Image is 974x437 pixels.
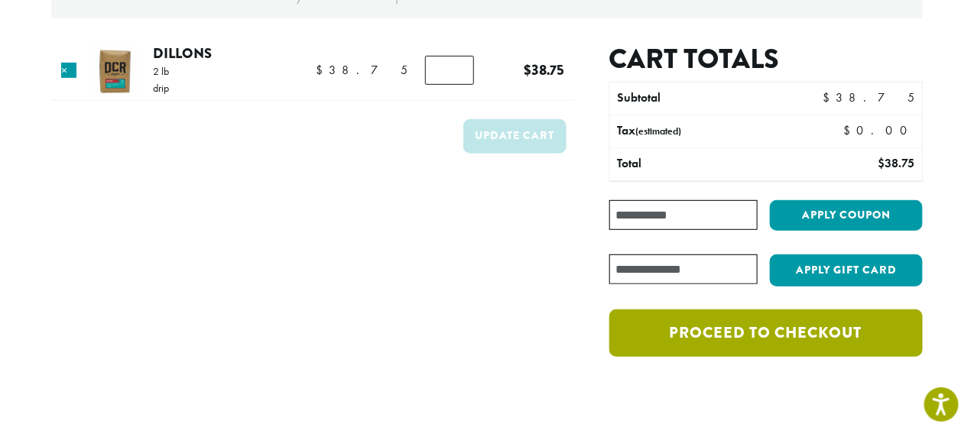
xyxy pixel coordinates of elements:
[61,63,76,78] a: Remove this item
[153,83,169,93] p: drip
[153,66,169,76] p: 2 lb
[316,62,329,78] span: $
[425,56,474,85] input: Product quantity
[878,155,885,171] span: $
[610,115,831,147] th: Tax
[153,43,212,63] a: Dillons
[524,60,564,80] bdi: 38.75
[823,89,914,105] bdi: 38.75
[524,60,531,80] span: $
[878,155,914,171] bdi: 38.75
[610,83,797,115] th: Subtotal
[823,89,836,105] span: $
[770,200,923,231] button: Apply coupon
[609,43,923,76] h2: Cart totals
[770,254,923,286] button: Apply Gift Card
[316,62,407,78] bdi: 38.75
[636,125,682,138] small: (estimated)
[610,148,797,180] th: Total
[843,122,856,138] span: $
[89,47,139,96] img: Dillons
[609,309,923,357] a: Proceed to checkout
[463,119,567,154] button: Update cart
[843,122,914,138] bdi: 0.00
